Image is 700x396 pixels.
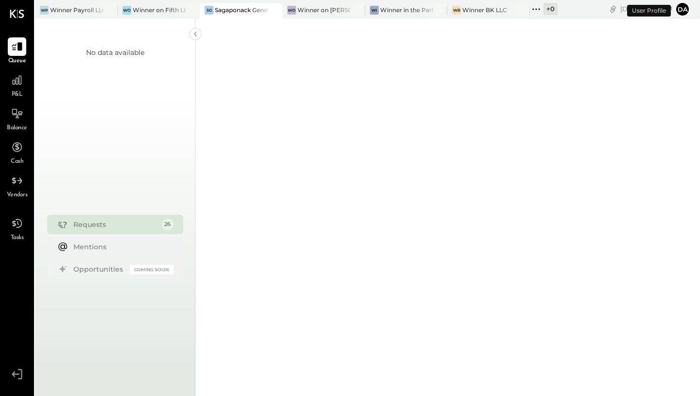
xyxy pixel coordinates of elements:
div: Wo [287,6,296,15]
div: WB [452,6,461,15]
span: Cash [11,157,23,166]
div: copy link [608,4,618,14]
div: Winner Payroll LLC [50,6,103,14]
a: Queue [0,37,34,66]
div: Sagaponack General Store [215,6,268,14]
div: No data available [86,48,144,57]
div: Wi [370,6,379,15]
div: Mentions [73,242,169,252]
div: 26 [162,219,174,230]
div: WP [40,6,49,15]
div: Winner in the Park [380,6,433,14]
a: Balance [0,104,34,133]
span: P&L [12,90,23,99]
div: Coming Soon [130,265,174,274]
div: Opportunities [73,264,125,274]
span: Balance [7,124,27,133]
span: Vendors [7,191,28,200]
a: P&L [0,71,34,99]
div: Wo [122,6,131,15]
span: Tasks [11,234,24,242]
div: [DATE] [620,4,672,14]
a: Cash [0,138,34,166]
div: SG [205,6,213,15]
div: Winner BK LLC [462,6,507,14]
div: User Profile [627,5,671,17]
div: + 0 [543,3,558,15]
a: Vendors [0,172,34,200]
div: Requests [73,220,157,229]
button: da [675,1,690,17]
div: Winner on [PERSON_NAME] [297,6,350,14]
div: Winner on Fifth LLC [133,6,186,14]
a: Tasks [0,214,34,242]
span: Queue [8,57,26,66]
